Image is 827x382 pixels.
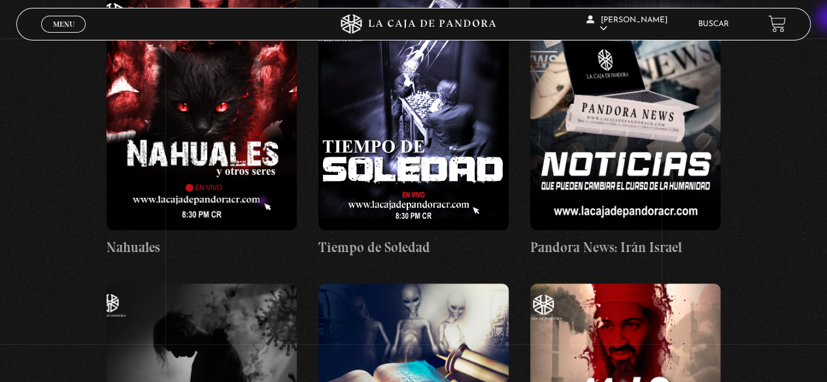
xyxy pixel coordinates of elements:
h4: Tiempo de Soledad [318,236,509,257]
span: [PERSON_NAME] [586,16,667,33]
span: Cerrar [48,31,79,40]
a: Buscar [698,20,729,28]
a: View your shopping cart [768,15,786,33]
h4: Pandora News: Irán Israel [530,236,720,257]
h4: Nahuales [107,236,297,257]
span: Menu [53,20,75,28]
